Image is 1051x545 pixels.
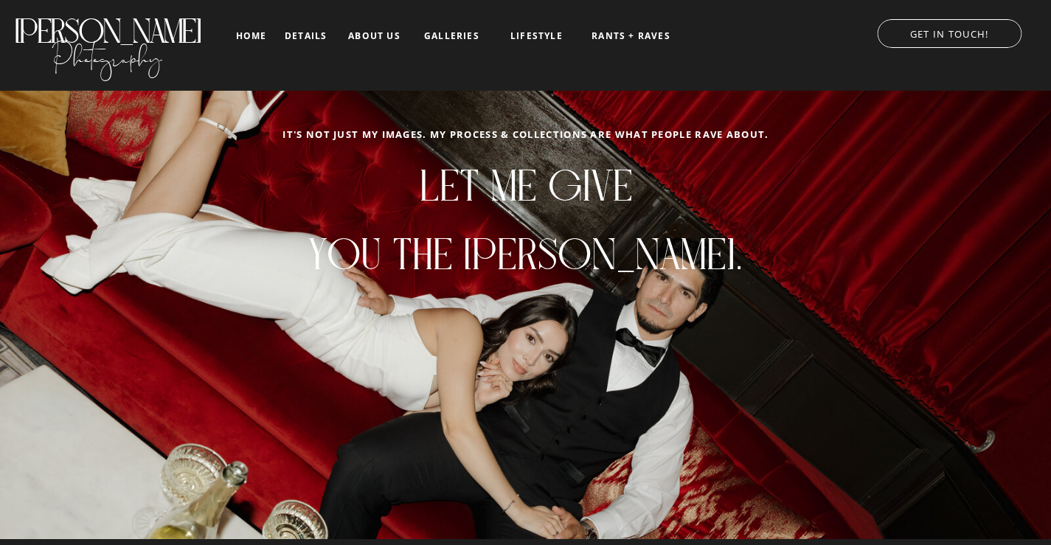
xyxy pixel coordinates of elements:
a: GET IN TOUCH! [862,24,1036,39]
h1: Let me give you the [PERSON_NAME]. [199,152,853,189]
a: about us [344,31,405,41]
a: Photography [13,29,202,77]
a: galleries [421,31,482,41]
a: [PERSON_NAME] [13,12,202,36]
a: LIFESTYLE [499,31,574,41]
a: details [285,31,327,40]
a: home [234,31,268,41]
a: RANTS + RAVES [590,31,672,41]
h2: It's not just my images. my process & collections are what people rave about. [264,129,788,145]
